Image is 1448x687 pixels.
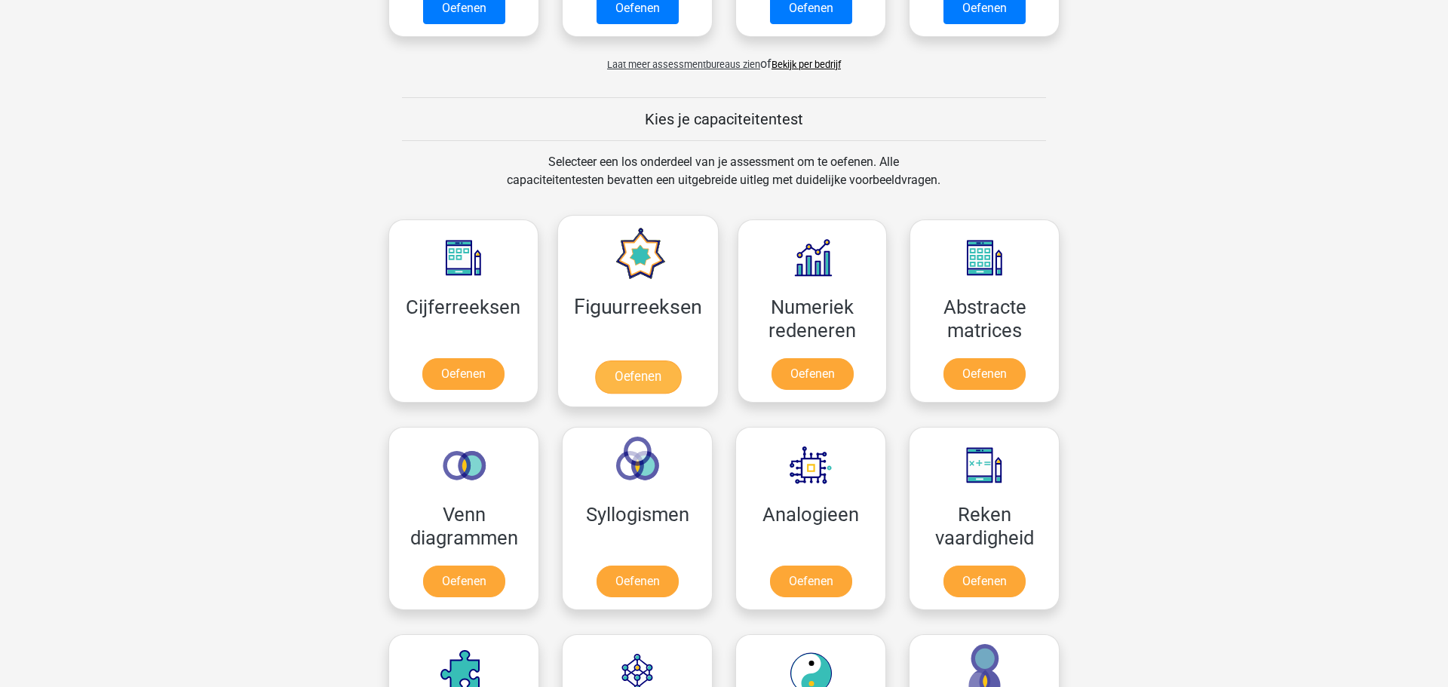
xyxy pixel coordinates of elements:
[422,358,505,390] a: Oefenen
[597,566,679,597] a: Oefenen
[607,59,760,70] span: Laat meer assessmentbureaus zien
[423,566,505,597] a: Oefenen
[770,566,852,597] a: Oefenen
[402,110,1046,128] h5: Kies je capaciteitentest
[594,360,680,394] a: Oefenen
[377,43,1071,73] div: of
[772,59,841,70] a: Bekijk per bedrijf
[943,566,1026,597] a: Oefenen
[943,358,1026,390] a: Oefenen
[492,153,955,207] div: Selecteer een los onderdeel van je assessment om te oefenen. Alle capaciteitentesten bevatten een...
[772,358,854,390] a: Oefenen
